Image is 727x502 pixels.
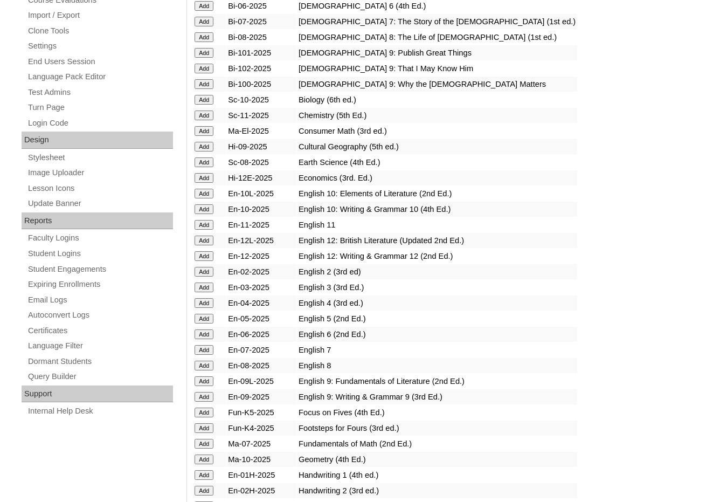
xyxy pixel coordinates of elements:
[226,202,296,217] td: En-10-2025
[226,61,296,76] td: Bi-102-2025
[226,45,296,60] td: Bi-101-2025
[226,280,296,295] td: En-03-2025
[297,14,577,29] td: [DEMOGRAPHIC_DATA] 7: The Story of the [DEMOGRAPHIC_DATA] (1st ed.)
[27,278,173,291] a: Expiring Enrollments
[27,151,173,164] a: Stylesheet
[195,423,213,433] input: Add
[297,280,577,295] td: English 3 (3rd Ed.)
[297,358,577,373] td: English 8
[27,339,173,353] a: Language Filter
[297,30,577,45] td: [DEMOGRAPHIC_DATA] 8: The Life of [DEMOGRAPHIC_DATA] (1st ed.)
[226,108,296,123] td: Sc-11-2025
[297,389,577,404] td: English 9: Writing & Grammar 9 (3rd Ed.)
[195,204,213,214] input: Add
[27,370,173,383] a: Query Builder
[27,55,173,68] a: End Users Session
[226,233,296,248] td: En-12L-2025
[27,293,173,307] a: Email Logs
[297,311,577,326] td: English 5 (2nd Ed.)
[27,86,173,99] a: Test Admins
[195,361,213,370] input: Add
[297,77,577,92] td: [DEMOGRAPHIC_DATA] 9: Why the [DEMOGRAPHIC_DATA] Matters
[297,374,577,389] td: English 9: Fundamentals of Literature (2nd Ed.)
[27,101,173,114] a: Turn Page
[226,374,296,389] td: En-09L-2025
[195,470,213,480] input: Add
[226,327,296,342] td: En-06-2025
[195,267,213,277] input: Add
[195,95,213,105] input: Add
[195,298,213,308] input: Add
[27,182,173,195] a: Lesson Icons
[195,17,213,26] input: Add
[226,123,296,139] td: Ma-El-2025
[195,48,213,58] input: Add
[22,212,173,230] div: Reports
[226,358,296,373] td: En-08-2025
[195,64,213,73] input: Add
[195,236,213,245] input: Add
[297,155,577,170] td: Earth Science (4th Ed.)
[195,173,213,183] input: Add
[297,249,577,264] td: English 12: Writing & Grammar 12 (2nd Ed.)
[27,231,173,245] a: Faculty Logins
[195,79,213,89] input: Add
[226,452,296,467] td: Ma-10-2025
[226,170,296,185] td: Hi-12E-2025
[226,14,296,29] td: Bi-07-2025
[297,452,577,467] td: Geometry (4th Ed.)
[297,233,577,248] td: English 12: British Literature (Updated 2nd Ed.)
[297,467,577,483] td: Handwriting 1 (4th ed.)
[297,342,577,357] td: English 7
[226,436,296,451] td: Ma-07-2025
[226,186,296,201] td: En-10L-2025
[27,39,173,53] a: Settings
[297,170,577,185] td: Economics (3rd. Ed.)
[27,24,173,38] a: Clone Tools
[226,467,296,483] td: En-01H-2025
[27,324,173,338] a: Certificates
[297,139,577,154] td: Cultural Geography (5th ed.)
[195,408,213,417] input: Add
[297,202,577,217] td: English 10: Writing & Grammar 10 (4th Ed.)
[195,392,213,402] input: Add
[195,486,213,496] input: Add
[195,314,213,324] input: Add
[195,126,213,136] input: Add
[27,116,173,130] a: Login Code
[226,264,296,279] td: En-02-2025
[226,389,296,404] td: En-09-2025
[297,264,577,279] td: English 2 (3rd ed)
[22,386,173,403] div: Support
[22,132,173,149] div: Design
[195,157,213,167] input: Add
[27,263,173,276] a: Student Engagements
[27,247,173,260] a: Student Logins
[297,436,577,451] td: Fundamentals of Math (2nd Ed.)
[226,249,296,264] td: En-12-2025
[27,355,173,368] a: Dormant Students
[27,404,173,418] a: Internal Help Desk
[226,295,296,311] td: En-04-2025
[226,30,296,45] td: Bi-08-2025
[195,329,213,339] input: Add
[226,342,296,357] td: En-07-2025
[226,92,296,107] td: Sc-10-2025
[195,111,213,120] input: Add
[297,483,577,498] td: Handwriting 2 (3rd ed.)
[297,295,577,311] td: English 4 (3rd ed.)
[27,70,173,84] a: Language Pack Editor
[297,92,577,107] td: Biology (6th ed.)
[297,405,577,420] td: Focus on Fives (4th Ed.)
[226,155,296,170] td: Sc-08-2025
[297,421,577,436] td: Footsteps for Fours (3rd ed.)
[195,251,213,261] input: Add
[27,197,173,210] a: Update Banner
[195,142,213,152] input: Add
[195,376,213,386] input: Add
[226,483,296,498] td: En-02H-2025
[297,61,577,76] td: [DEMOGRAPHIC_DATA] 9: That I May Know Him
[226,311,296,326] td: En-05-2025
[27,9,173,22] a: Import / Export
[297,186,577,201] td: English 10: Elements of Literature (2nd Ed.)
